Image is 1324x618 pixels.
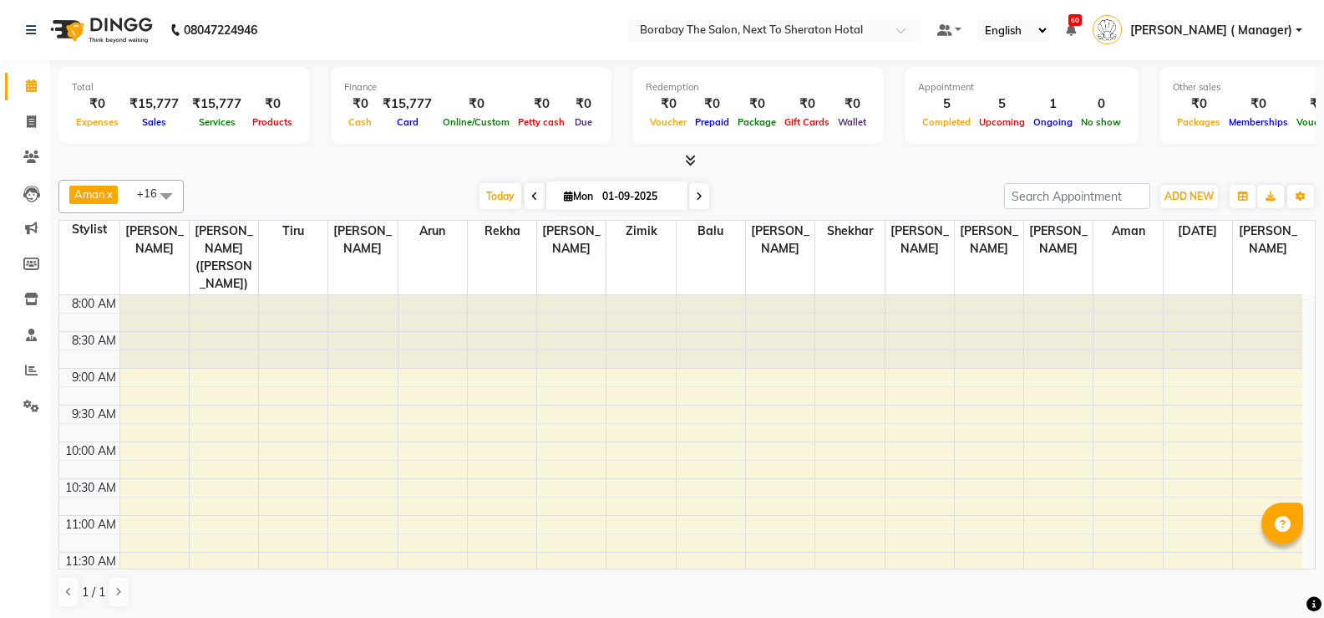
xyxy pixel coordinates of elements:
div: Finance [344,80,598,94]
div: ₹0 [1225,94,1292,114]
div: 9:00 AM [68,369,119,386]
span: [PERSON_NAME] [120,221,189,259]
span: [PERSON_NAME] [955,221,1023,259]
span: Prepaid [691,116,733,128]
div: ₹0 [569,94,598,114]
div: ₹0 [691,94,733,114]
span: Ongoing [1029,116,1077,128]
div: ₹0 [439,94,514,114]
span: Aman [74,187,105,201]
div: 0 [1077,94,1125,114]
span: Expenses [72,116,123,128]
span: Shekhar [815,221,884,242]
span: [PERSON_NAME] [885,221,954,259]
div: 8:30 AM [68,332,119,350]
a: x [105,187,113,201]
div: 8:00 AM [68,295,119,313]
span: +16 [137,186,170,200]
span: 1 / 1 [82,584,105,601]
div: ₹0 [646,94,691,114]
span: [PERSON_NAME] [328,221,397,259]
div: ₹15,777 [123,94,185,114]
span: [PERSON_NAME] [746,221,814,259]
span: Services [195,116,240,128]
span: Gift Cards [780,116,834,128]
span: ADD NEW [1164,190,1214,202]
span: Zimik [606,221,675,242]
div: 5 [918,94,975,114]
span: Balu [677,221,745,242]
span: Package [733,116,780,128]
span: Online/Custom [439,116,514,128]
span: Mon [560,190,597,202]
a: 60 [1066,23,1076,38]
iframe: chat widget [1254,551,1307,601]
div: Redemption [646,80,870,94]
div: ₹0 [72,94,123,114]
input: Search Appointment [1004,183,1150,209]
span: [PERSON_NAME] ( Manager) [1130,22,1292,39]
span: Sales [138,116,170,128]
span: Arun [398,221,467,242]
span: [DATE] [1164,221,1232,242]
div: 11:30 AM [62,553,119,570]
span: Voucher [646,116,691,128]
div: ₹0 [733,94,780,114]
span: Completed [918,116,975,128]
img: Kiran ( Manager) [1093,15,1122,44]
span: Today [479,183,521,209]
div: ₹15,777 [376,94,439,114]
div: 10:00 AM [62,442,119,460]
div: ₹0 [834,94,870,114]
span: Memberships [1225,116,1292,128]
span: [PERSON_NAME] [1233,221,1302,259]
span: Cash [344,116,376,128]
span: Wallet [834,116,870,128]
div: 5 [975,94,1029,114]
span: Products [248,116,297,128]
div: Stylist [59,221,119,238]
div: ₹0 [1173,94,1225,114]
b: 08047224946 [184,7,257,54]
span: Due [571,116,596,128]
span: Packages [1173,116,1225,128]
span: Aman [1093,221,1162,242]
div: ₹0 [344,94,376,114]
span: Upcoming [975,116,1029,128]
span: No show [1077,116,1125,128]
span: 60 [1068,14,1082,26]
span: Card [393,116,423,128]
div: 1 [1029,94,1077,114]
div: 11:00 AM [62,516,119,534]
span: Rekha [468,221,536,242]
span: [PERSON_NAME] [1024,221,1093,259]
button: ADD NEW [1160,185,1218,208]
input: 2025-09-01 [597,184,681,209]
span: [PERSON_NAME] ([PERSON_NAME]) [190,221,258,294]
span: [PERSON_NAME] [537,221,606,259]
div: 10:30 AM [62,479,119,497]
div: ₹0 [248,94,297,114]
div: ₹15,777 [185,94,248,114]
div: 9:30 AM [68,406,119,423]
span: Tiru [259,221,327,242]
div: Total [72,80,297,94]
div: ₹0 [780,94,834,114]
img: logo [43,7,157,54]
span: Petty cash [514,116,569,128]
div: ₹0 [514,94,569,114]
div: Appointment [918,80,1125,94]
